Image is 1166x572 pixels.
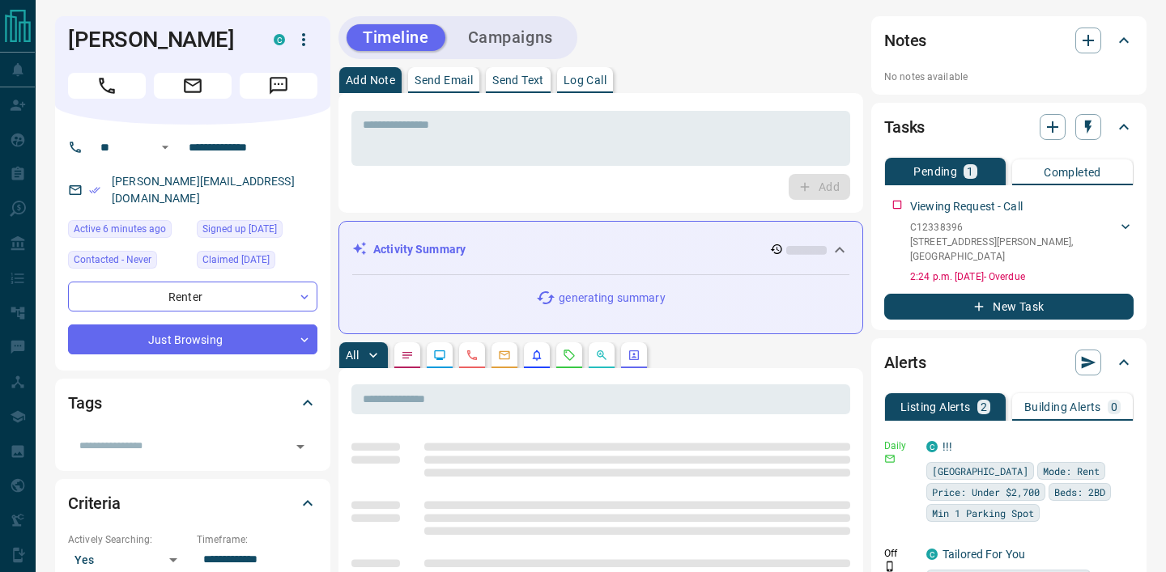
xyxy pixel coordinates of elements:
p: Timeframe: [197,532,317,547]
p: Completed [1044,167,1101,178]
p: Listing Alerts [900,401,971,413]
p: Log Call [564,74,606,86]
a: [PERSON_NAME][EMAIL_ADDRESS][DOMAIN_NAME] [112,175,295,205]
div: Tags [68,383,317,422]
div: Alerts [884,343,1134,382]
button: Open [289,435,312,458]
div: Activity Summary [352,235,849,265]
p: Pending [913,166,957,177]
h2: Alerts [884,350,926,375]
svg: Listing Alerts [530,349,543,362]
span: Contacted - Never [74,252,151,268]
div: Tasks [884,108,1134,146]
h2: Tasks [884,114,925,140]
svg: Push Notification Only [884,561,896,572]
div: Fri Aug 15 2025 [68,220,189,243]
svg: Requests [563,349,576,362]
span: Email [154,73,232,99]
p: [STREET_ADDRESS][PERSON_NAME] , [GEOGRAPHIC_DATA] [910,235,1117,264]
p: Viewing Request - Call [910,198,1023,215]
span: Signed up [DATE] [202,221,277,237]
p: Activity Summary [373,241,466,258]
p: Building Alerts [1024,401,1101,413]
div: Just Browsing [68,324,317,354]
button: Timeline [347,24,445,51]
div: condos.ca [274,34,285,45]
span: Claimed [DATE] [202,252,270,268]
p: 1 [967,166,973,177]
h2: Notes [884,28,926,53]
p: All [346,350,359,361]
p: 2 [981,401,987,413]
p: Daily [884,439,917,453]
span: Message [240,73,317,99]
p: Send Email [415,74,473,86]
p: Actively Searching: [68,532,189,547]
h2: Tags [68,390,101,416]
span: [GEOGRAPHIC_DATA] [932,463,1028,479]
h1: [PERSON_NAME] [68,27,249,53]
div: Fri Jun 28 2024 [197,251,317,273]
span: Price: Under $2,700 [932,484,1040,500]
svg: Email Verified [89,184,100,196]
p: 0 [1111,401,1117,413]
svg: Agent Actions [628,349,640,362]
span: Call [68,73,146,99]
span: Beds: 2BD [1054,484,1105,500]
h2: Criteria [68,490,121,516]
p: Send Text [492,74,544,86]
svg: Email [884,453,896,464]
p: 2:24 p.m. [DATE] - Overdue [910,269,1134,284]
p: Off [884,546,917,561]
svg: Notes [401,349,414,362]
div: Fri Jun 28 2024 [197,220,317,243]
p: generating summary [559,290,665,307]
div: condos.ca [926,441,938,452]
div: Renter [68,282,317,311]
button: New Task [884,294,1134,320]
svg: Lead Browsing Activity [433,349,446,362]
a: Tailored For You [943,548,1025,561]
svg: Calls [466,349,479,362]
span: Mode: Rent [1043,463,1100,479]
p: No notes available [884,70,1134,84]
p: C12338396 [910,220,1117,235]
a: !!! [943,440,952,453]
div: condos.ca [926,549,938,560]
div: C12338396[STREET_ADDRESS][PERSON_NAME],[GEOGRAPHIC_DATA] [910,217,1134,267]
p: Add Note [346,74,395,86]
span: Min 1 Parking Spot [932,505,1034,521]
div: Notes [884,21,1134,60]
svg: Emails [498,349,511,362]
button: Campaigns [452,24,569,51]
svg: Opportunities [595,349,608,362]
span: Active 6 minutes ago [74,221,166,237]
button: Open [155,138,175,157]
div: Criteria [68,484,317,523]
